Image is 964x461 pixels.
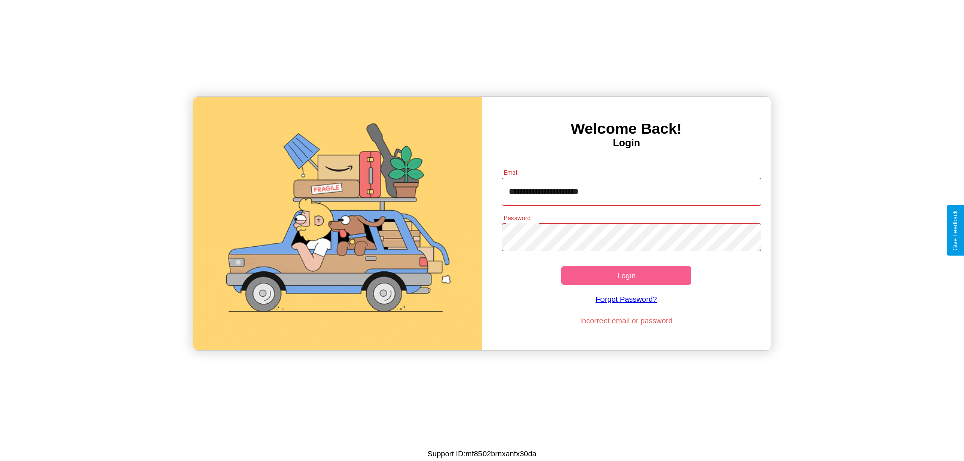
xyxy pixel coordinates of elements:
[497,314,757,327] p: Incorrect email or password
[482,137,771,149] h4: Login
[504,214,530,222] label: Password
[497,285,757,314] a: Forgot Password?
[504,168,519,177] label: Email
[428,447,537,460] p: Support ID: mf8502brnxanfx30da
[952,210,959,251] div: Give Feedback
[561,266,691,285] button: Login
[193,97,482,350] img: gif
[482,120,771,137] h3: Welcome Back!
